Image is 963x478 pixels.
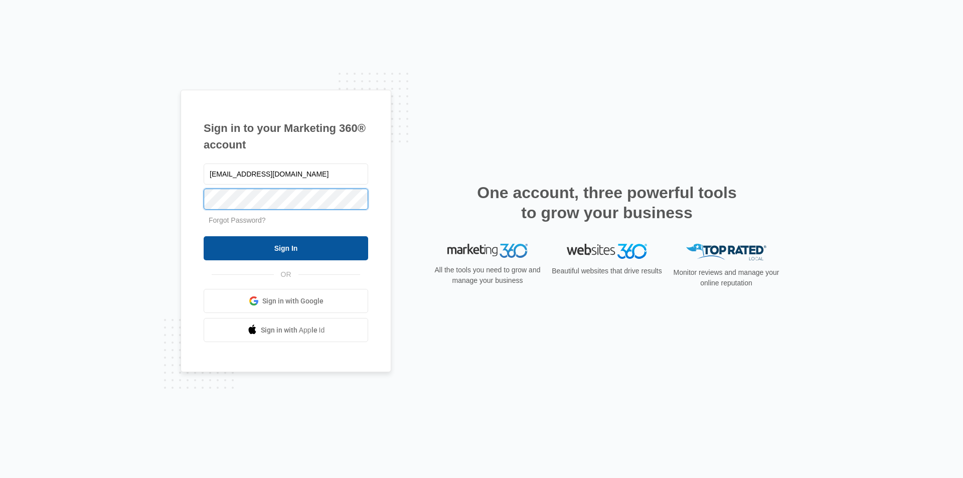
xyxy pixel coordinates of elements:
span: OR [274,269,298,280]
img: Marketing 360 [447,244,528,258]
h1: Sign in to your Marketing 360® account [204,120,368,153]
p: All the tools you need to grow and manage your business [431,265,544,286]
span: Sign in with Google [262,296,324,306]
a: Sign in with Google [204,289,368,313]
input: Email [204,164,368,185]
img: Top Rated Local [686,244,766,260]
img: Websites 360 [567,244,647,258]
a: Forgot Password? [209,216,266,224]
input: Sign In [204,236,368,260]
a: Sign in with Apple Id [204,318,368,342]
h2: One account, three powerful tools to grow your business [474,183,740,223]
span: Sign in with Apple Id [261,325,325,336]
p: Monitor reviews and manage your online reputation [670,267,782,288]
p: Beautiful websites that drive results [551,266,663,276]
